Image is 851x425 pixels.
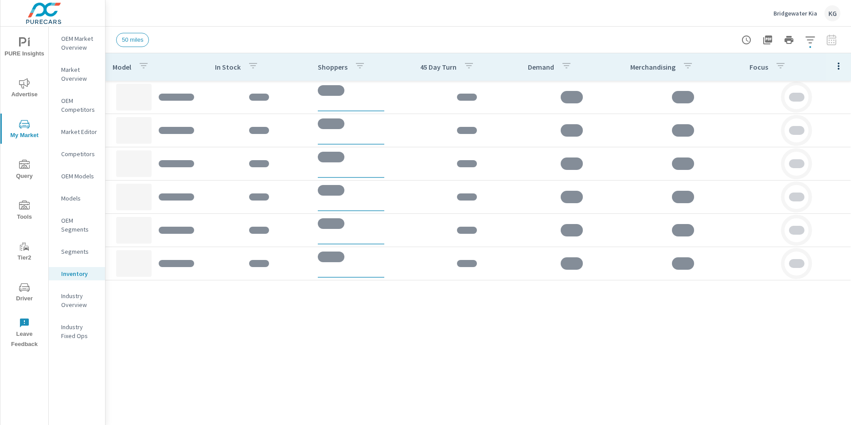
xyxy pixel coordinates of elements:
[215,63,241,71] p: In Stock
[759,31,777,49] button: "Export Report to PDF"
[49,267,105,280] div: Inventory
[3,282,46,304] span: Driver
[61,150,98,158] p: Competitors
[117,36,148,43] span: 50 miles
[61,34,98,52] p: OEM Market Overview
[3,37,46,59] span: PURE Insights
[49,289,105,311] div: Industry Overview
[49,94,105,116] div: OEM Competitors
[61,96,98,114] p: OEM Competitors
[3,119,46,141] span: My Market
[61,172,98,181] p: OEM Models
[49,192,105,205] div: Models
[49,169,105,183] div: OEM Models
[3,241,46,263] span: Tier2
[61,291,98,309] p: Industry Overview
[61,216,98,234] p: OEM Segments
[49,320,105,342] div: Industry Fixed Ops
[49,245,105,258] div: Segments
[61,127,98,136] p: Market Editor
[780,31,798,49] button: Print Report
[49,125,105,138] div: Market Editor
[113,63,131,71] p: Model
[61,323,98,340] p: Industry Fixed Ops
[49,32,105,54] div: OEM Market Overview
[61,65,98,83] p: Market Overview
[824,5,840,21] div: KG
[528,63,554,71] p: Demand
[420,63,457,71] p: 45 Day Turn
[0,27,48,353] div: nav menu
[3,78,46,100] span: Advertise
[318,63,347,71] p: Shoppers
[49,214,105,236] div: OEM Segments
[630,63,675,71] p: Merchandising
[3,160,46,181] span: Query
[3,318,46,350] span: Leave Feedback
[49,63,105,85] div: Market Overview
[773,9,817,17] p: Bridgewater Kia
[750,63,768,71] p: Focus
[61,247,98,256] p: Segments
[801,31,819,49] button: Apply Filters
[61,269,98,278] p: Inventory
[61,194,98,203] p: Models
[3,201,46,222] span: Tools
[49,147,105,161] div: Competitors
